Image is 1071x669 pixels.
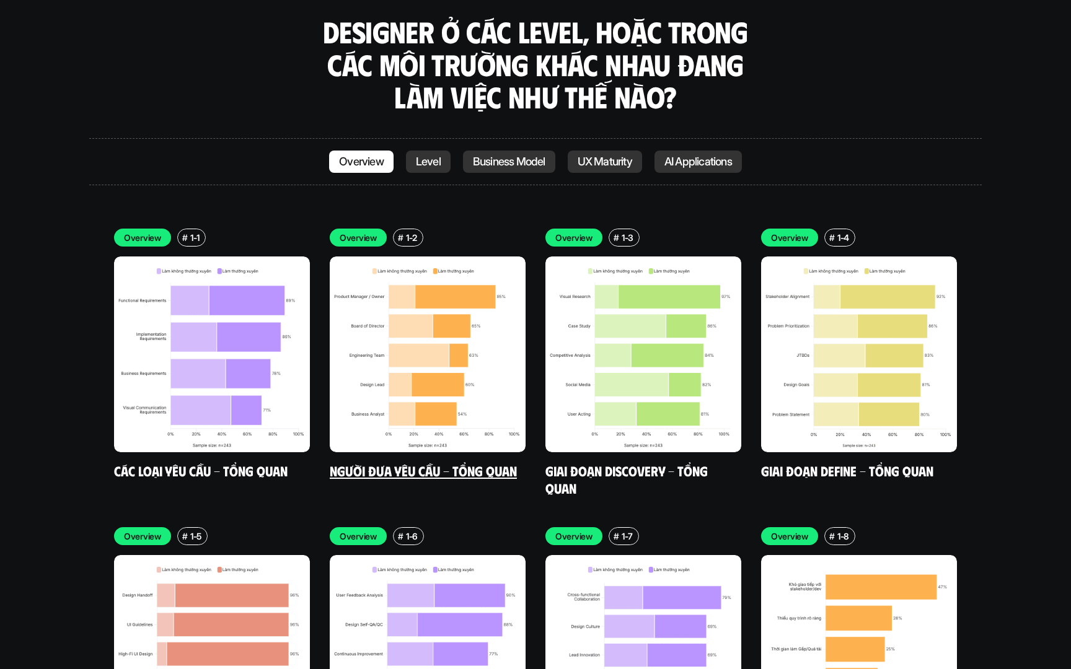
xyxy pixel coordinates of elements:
p: 1-6 [406,530,418,543]
h6: # [398,531,403,541]
p: Business Model [473,155,545,168]
p: Overview [124,231,161,244]
h6: # [182,531,188,541]
p: 1-1 [190,231,200,244]
h3: Designer ở các level, hoặc trong các môi trường khác nhau đang làm việc như thế nào? [319,15,752,113]
h6: # [829,233,835,242]
p: UX Maturity [578,155,632,168]
a: Giai đoạn Define - Tổng quan [761,462,933,479]
a: AI Applications [654,151,742,173]
p: Overview [340,231,377,244]
p: Level [416,155,441,168]
a: UX Maturity [568,151,642,173]
p: Overview [555,231,593,244]
p: Overview [339,155,384,168]
a: Các loại yêu cầu - Tổng quan [114,462,288,479]
p: AI Applications [664,155,732,168]
a: Level [406,151,451,173]
p: 1-5 [190,530,201,543]
h6: # [182,233,188,242]
p: Overview [771,530,808,543]
a: Overview [329,151,394,173]
h6: # [614,531,619,541]
p: Overview [340,530,377,543]
a: Giai đoạn Discovery - Tổng quan [545,462,711,496]
a: Business Model [463,151,555,173]
p: 1-2 [406,231,417,244]
p: 1-7 [622,530,633,543]
p: 1-3 [622,231,633,244]
p: Overview [124,530,161,543]
a: Người đưa yêu cầu - Tổng quan [330,462,517,479]
h6: # [614,233,619,242]
p: 1-4 [837,231,849,244]
p: Overview [555,530,593,543]
p: Overview [771,231,808,244]
h6: # [398,233,403,242]
p: 1-8 [837,530,849,543]
h6: # [829,531,835,541]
